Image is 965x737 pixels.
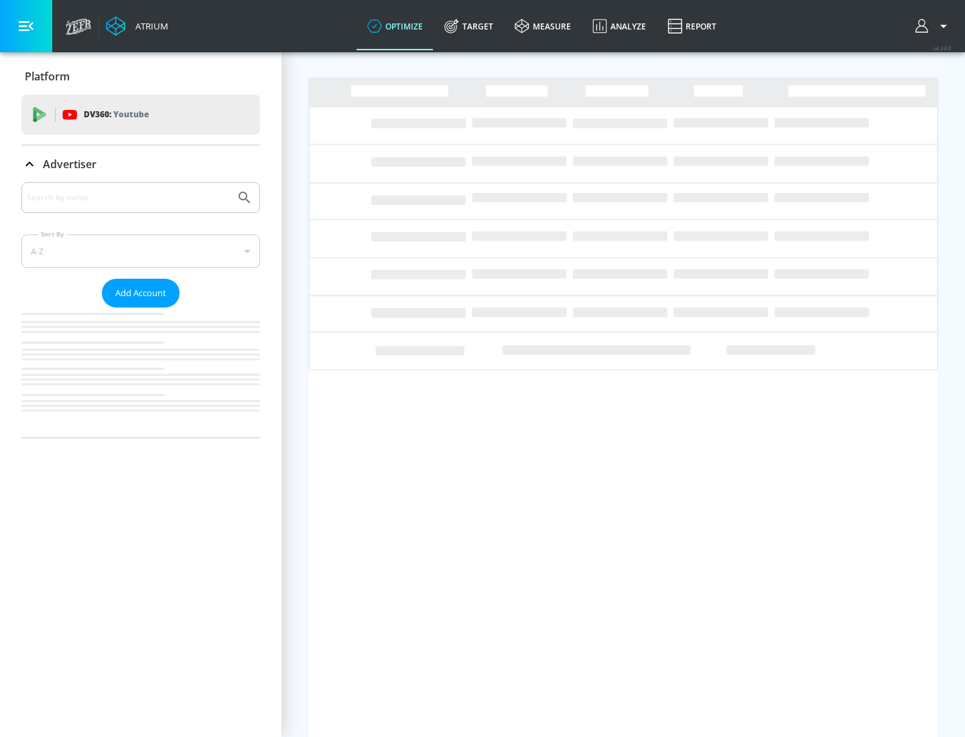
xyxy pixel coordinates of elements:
a: measure [504,2,582,50]
span: Add Account [115,285,166,301]
label: Sort By [38,230,67,239]
div: Advertiser [21,145,260,183]
p: Advertiser [43,157,96,172]
a: Target [434,2,504,50]
div: Advertiser [21,182,260,438]
p: Youtube [113,107,149,121]
button: Add Account [102,279,180,308]
nav: list of Advertiser [21,308,260,438]
p: DV360: [84,107,149,122]
div: Platform [21,58,260,95]
span: v 4.24.0 [933,44,952,52]
a: optimize [357,2,434,50]
a: Atrium [106,16,168,36]
div: A-Z [21,234,260,268]
input: Search by name [27,189,230,206]
a: Analyze [582,2,657,50]
div: Atrium [130,20,168,32]
p: Platform [25,69,70,84]
div: DV360: Youtube [21,94,260,135]
a: Report [657,2,727,50]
